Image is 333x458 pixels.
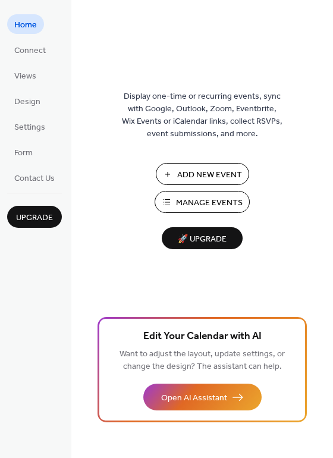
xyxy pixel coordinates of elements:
[14,121,45,134] span: Settings
[14,45,46,57] span: Connect
[16,212,53,224] span: Upgrade
[14,172,55,185] span: Contact Us
[7,168,62,187] a: Contact Us
[122,90,282,140] span: Display one-time or recurring events, sync with Google, Outlook, Zoom, Eventbrite, Wix Events or ...
[7,14,44,34] a: Home
[14,96,40,108] span: Design
[177,169,242,181] span: Add New Event
[155,191,250,213] button: Manage Events
[7,65,43,85] a: Views
[120,346,285,375] span: Want to adjust the layout, update settings, or change the design? The assistant can help.
[7,40,53,59] a: Connect
[169,231,235,247] span: 🚀 Upgrade
[14,70,36,83] span: Views
[7,91,48,111] a: Design
[14,19,37,32] span: Home
[143,384,262,410] button: Open AI Assistant
[7,142,40,162] a: Form
[143,328,262,345] span: Edit Your Calendar with AI
[7,206,62,228] button: Upgrade
[161,392,227,404] span: Open AI Assistant
[176,197,243,209] span: Manage Events
[162,227,243,249] button: 🚀 Upgrade
[7,117,52,136] a: Settings
[156,163,249,185] button: Add New Event
[14,147,33,159] span: Form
